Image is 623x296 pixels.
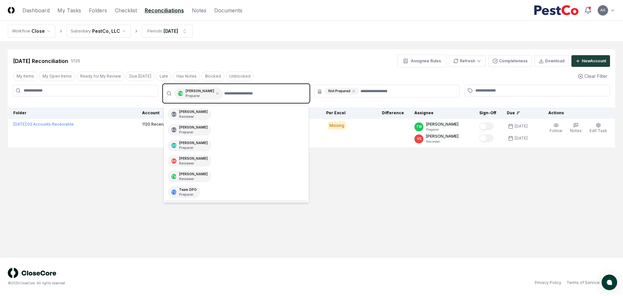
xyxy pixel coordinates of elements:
[567,280,600,286] a: Terms of Service
[588,121,608,135] button: Edit Task
[179,141,208,150] div: [PERSON_NAME]
[57,6,81,14] a: My Tasks
[13,122,27,127] span: [DATE] :
[597,5,609,16] button: AG
[426,139,458,144] p: Reviewer
[543,110,610,116] div: Actions
[417,136,421,141] span: VS
[71,28,91,34] div: Subsidiary
[569,121,583,135] button: Notes
[142,122,150,127] span: 1120
[173,71,200,81] button: Has Notes
[71,58,80,64] div: 1 / 126
[77,71,125,81] button: Ready for My Review
[449,55,486,67] button: Refresh
[416,124,422,129] span: TM
[164,28,178,34] div: [DATE]
[325,88,359,94] div: Not Prepared
[292,107,351,119] th: Per Excel
[192,6,206,14] a: Notes
[600,8,605,13] span: AG
[12,28,30,34] div: Workflow
[602,275,617,290] button: atlas-launcher
[214,6,242,14] a: Documents
[171,190,177,195] span: TD
[426,133,458,139] p: [PERSON_NAME]
[8,7,15,14] img: Logo
[172,143,176,148] span: AS
[202,71,225,81] button: Blocked
[8,107,137,119] th: Folder
[550,128,562,133] span: Follow
[13,71,38,81] button: My Items
[89,6,107,14] a: Folders
[171,128,177,132] span: AG
[474,107,502,119] th: Sign-Off
[575,70,610,82] button: Clear Filter
[226,71,254,81] button: Unblocked
[22,6,50,14] a: Dashboard
[8,281,311,286] div: © 2025 CloseCore. All rights reserved.
[515,135,528,141] div: [DATE]
[179,145,208,150] p: Preparer
[179,161,208,166] p: Reviewer
[142,25,193,38] button: Periods[DATE]
[179,125,208,135] div: [PERSON_NAME]
[8,268,56,278] img: logo
[179,109,208,119] div: [PERSON_NAME]
[164,105,309,203] div: Suggestions
[426,121,458,127] p: [PERSON_NAME]
[409,107,474,119] th: Assignee
[151,122,185,127] span: Receivable Seller
[548,121,564,135] button: Follow
[570,128,582,133] span: Notes
[535,280,561,286] a: Privacy Policy
[507,110,533,116] div: Due
[126,71,155,81] button: Due Today
[590,128,607,133] span: Edit Task
[582,58,606,64] div: New Account
[156,71,172,81] button: Late
[534,5,579,16] img: PestCo logo
[13,57,68,65] div: [DATE] Reconciliation
[534,55,569,67] button: Download
[179,156,208,166] div: [PERSON_NAME]
[142,110,229,116] div: Account
[179,114,208,119] p: Reviewer
[571,55,610,67] button: NewAccount
[397,55,446,68] button: Assignee Rules
[171,174,177,179] span: TM
[8,25,193,38] nav: breadcrumb
[488,55,532,67] button: Completeness
[179,130,208,135] p: Preparer
[186,93,214,98] p: Preparer
[39,71,75,81] button: My Open Items
[179,177,208,181] p: Reviewer
[179,192,197,197] p: Preparer
[479,122,494,130] button: Mark complete
[13,122,74,127] a: [DATE]:02 Accounts Receivable
[515,123,528,129] div: [DATE]
[172,159,176,164] span: RK
[145,6,184,14] a: Reconciliations
[351,107,409,119] th: Difference
[147,28,162,34] div: Periods
[328,121,346,130] div: Missing
[179,172,208,181] div: [PERSON_NAME]
[171,112,177,117] span: AG
[115,6,137,14] a: Checklist
[426,127,458,132] p: Preparer
[179,187,197,197] div: Team DPO
[178,91,183,96] span: TM
[186,89,214,98] div: [PERSON_NAME]
[479,134,494,142] button: Mark complete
